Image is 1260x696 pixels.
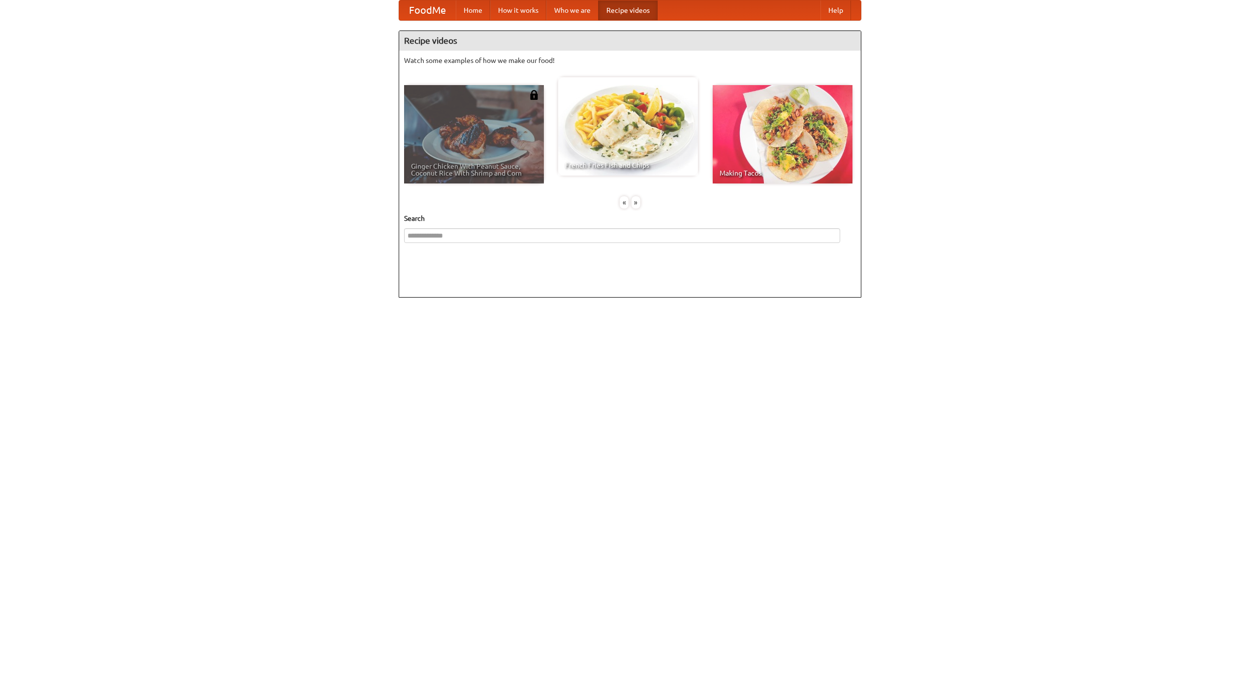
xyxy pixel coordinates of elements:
h5: Search [404,213,856,223]
a: French Fries Fish and Chips [558,77,698,176]
img: 483408.png [529,90,539,100]
div: « [620,196,629,209]
a: How it works [490,0,546,20]
a: Help [820,0,851,20]
span: French Fries Fish and Chips [565,162,691,169]
p: Watch some examples of how we make our food! [404,56,856,65]
span: Making Tacos [720,170,846,177]
a: Making Tacos [713,85,852,183]
a: Who we are [546,0,598,20]
a: Home [456,0,490,20]
h4: Recipe videos [399,31,861,51]
div: » [631,196,640,209]
a: FoodMe [399,0,456,20]
a: Recipe videos [598,0,658,20]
